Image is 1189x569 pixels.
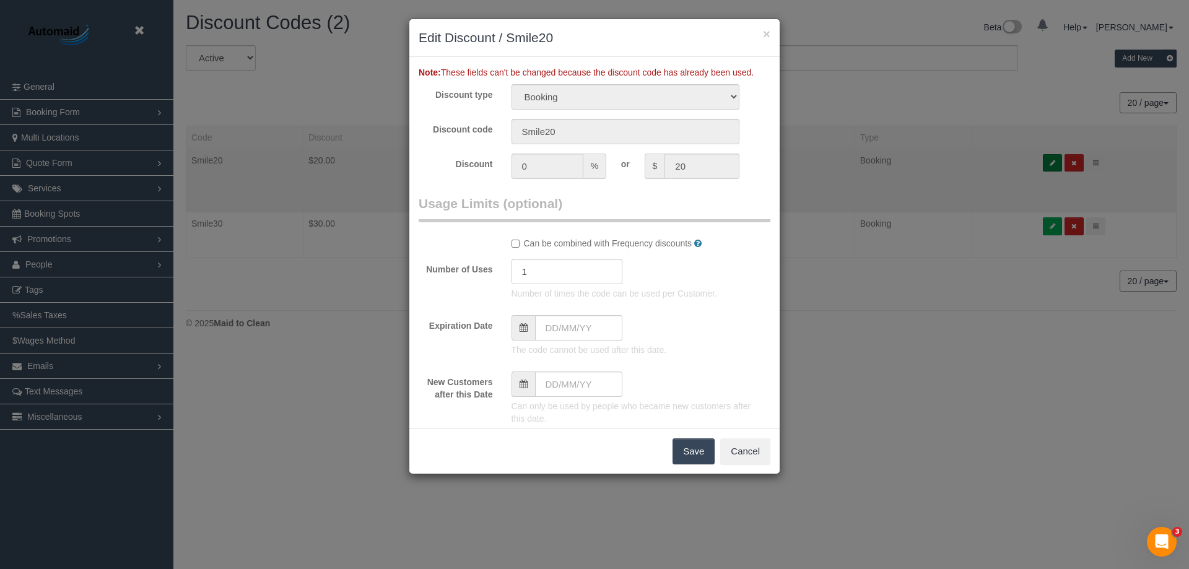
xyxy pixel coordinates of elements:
span: Number of times the code can be used per Customer. [512,287,752,300]
strong: Note: [419,67,441,77]
label: Expiration Date [409,315,502,332]
button: Cancel [720,438,770,464]
label: Number of Uses [409,259,502,276]
label: Can be combined with Frequency discounts [512,233,692,250]
span: The code cannot be used after this date. [512,344,752,356]
label: Discount [409,154,502,170]
legend: Usage Limits (optional) [419,194,770,222]
label: Discount code [409,119,502,136]
label: or [621,154,630,170]
button: Save [673,438,715,464]
label: New Customers after this Date [409,371,502,401]
span: Can only be used by people who became new customers after this date. [512,400,752,425]
span: 3 [1172,527,1182,537]
button: × [763,27,770,40]
input: DD/MM/YY [535,371,622,397]
h3: Edit Discount / Smile20 [419,28,770,47]
iframe: Intercom live chat [1147,527,1177,557]
input: Can be combined with Frequency discounts [512,240,520,248]
span: % [583,154,606,179]
p: These fields can't be changed because the discount code has already been used. [419,66,770,79]
span: $ [645,154,665,179]
label: Discount type [409,84,502,101]
input: DD/MM/YY [535,315,622,341]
